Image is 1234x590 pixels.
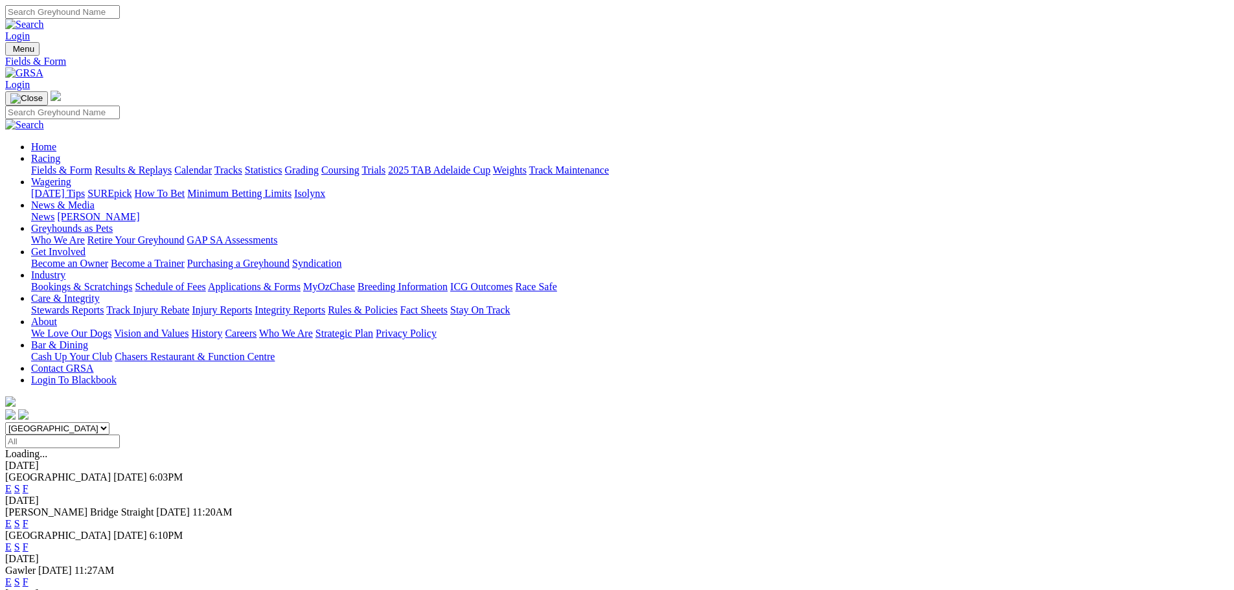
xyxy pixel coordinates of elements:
[14,483,20,494] a: S
[5,518,12,529] a: E
[5,106,120,119] input: Search
[31,223,113,234] a: Greyhounds as Pets
[150,471,183,482] span: 6:03PM
[5,448,47,459] span: Loading...
[529,165,609,176] a: Track Maintenance
[111,258,185,269] a: Become a Trainer
[5,435,120,448] input: Select date
[23,483,29,494] a: F
[5,565,36,576] span: Gawler
[150,530,183,541] span: 6:10PM
[5,396,16,407] img: logo-grsa-white.png
[31,199,95,210] a: News & Media
[31,234,1229,246] div: Greyhounds as Pets
[31,258,108,269] a: Become an Owner
[294,188,325,199] a: Isolynx
[214,165,242,176] a: Tracks
[31,328,111,339] a: We Love Our Dogs
[358,281,448,292] a: Breeding Information
[5,506,154,517] span: [PERSON_NAME] Bridge Straight
[31,328,1229,339] div: About
[135,188,185,199] a: How To Bet
[31,176,71,187] a: Wagering
[400,304,448,315] a: Fact Sheets
[14,518,20,529] a: S
[493,165,527,176] a: Weights
[5,541,12,552] a: E
[450,304,510,315] a: Stay On Track
[285,165,319,176] a: Grading
[5,67,43,79] img: GRSA
[328,304,398,315] a: Rules & Policies
[208,281,301,292] a: Applications & Forms
[18,409,29,420] img: twitter.svg
[74,565,115,576] span: 11:27AM
[31,339,88,350] a: Bar & Dining
[315,328,373,339] a: Strategic Plan
[31,211,54,222] a: News
[31,188,85,199] a: [DATE] Tips
[5,119,44,131] img: Search
[31,304,1229,316] div: Care & Integrity
[5,576,12,587] a: E
[174,165,212,176] a: Calendar
[106,304,189,315] a: Track Injury Rebate
[31,246,86,257] a: Get Involved
[31,269,65,280] a: Industry
[38,565,72,576] span: [DATE]
[113,530,147,541] span: [DATE]
[376,328,437,339] a: Privacy Policy
[57,211,139,222] a: [PERSON_NAME]
[259,328,313,339] a: Who We Are
[31,165,92,176] a: Fields & Form
[5,530,111,541] span: [GEOGRAPHIC_DATA]
[187,258,290,269] a: Purchasing a Greyhound
[87,188,131,199] a: SUREpick
[31,188,1229,199] div: Wagering
[292,258,341,269] a: Syndication
[95,165,172,176] a: Results & Replays
[388,165,490,176] a: 2025 TAB Adelaide Cup
[51,91,61,101] img: logo-grsa-white.png
[31,293,100,304] a: Care & Integrity
[31,281,1229,293] div: Industry
[5,19,44,30] img: Search
[5,495,1229,506] div: [DATE]
[5,483,12,494] a: E
[31,316,57,327] a: About
[5,30,30,41] a: Login
[10,93,43,104] img: Close
[187,188,291,199] a: Minimum Betting Limits
[192,506,233,517] span: 11:20AM
[114,328,189,339] a: Vision and Values
[115,351,275,362] a: Chasers Restaurant & Function Centre
[31,363,93,374] a: Contact GRSA
[5,56,1229,67] a: Fields & Form
[135,281,205,292] a: Schedule of Fees
[450,281,512,292] a: ICG Outcomes
[14,541,20,552] a: S
[191,328,222,339] a: History
[113,471,147,482] span: [DATE]
[5,91,48,106] button: Toggle navigation
[31,351,112,362] a: Cash Up Your Club
[31,153,60,164] a: Racing
[14,576,20,587] a: S
[303,281,355,292] a: MyOzChase
[156,506,190,517] span: [DATE]
[31,374,117,385] a: Login To Blackbook
[255,304,325,315] a: Integrity Reports
[5,471,111,482] span: [GEOGRAPHIC_DATA]
[5,5,120,19] input: Search
[515,281,556,292] a: Race Safe
[13,44,34,54] span: Menu
[187,234,278,245] a: GAP SA Assessments
[5,553,1229,565] div: [DATE]
[245,165,282,176] a: Statistics
[31,234,85,245] a: Who We Are
[192,304,252,315] a: Injury Reports
[5,409,16,420] img: facebook.svg
[87,234,185,245] a: Retire Your Greyhound
[23,541,29,552] a: F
